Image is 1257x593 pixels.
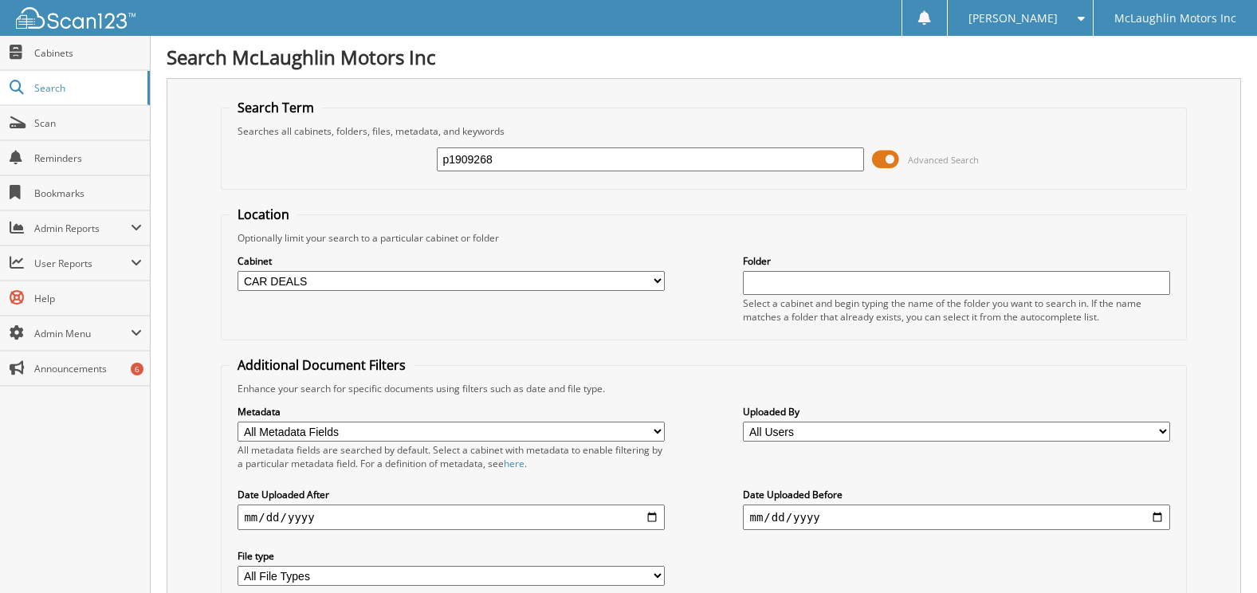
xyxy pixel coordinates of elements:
label: Metadata [238,405,664,418]
div: 6 [131,363,143,375]
legend: Search Term [230,99,322,116]
label: Date Uploaded After [238,488,664,501]
span: Advanced Search [908,154,979,166]
label: File type [238,549,664,563]
label: Date Uploaded Before [743,488,1169,501]
legend: Location [230,206,297,223]
div: All metadata fields are searched by default. Select a cabinet with metadata to enable filtering b... [238,443,664,470]
div: Enhance your search for specific documents using filters such as date and file type. [230,382,1177,395]
span: Admin Menu [34,327,131,340]
label: Cabinet [238,254,664,268]
span: Help [34,292,142,305]
span: Bookmarks [34,187,142,200]
input: start [238,505,664,530]
div: Searches all cabinets, folders, files, metadata, and keywords [230,124,1177,138]
span: McLaughlin Motors Inc [1114,14,1236,23]
span: Admin Reports [34,222,131,235]
img: scan123-logo-white.svg [16,7,136,29]
span: User Reports [34,257,131,270]
span: Cabinets [34,46,142,60]
legend: Additional Document Filters [230,356,414,374]
span: Announcements [34,362,142,375]
a: here [504,457,524,470]
span: Search [34,81,139,95]
input: end [743,505,1169,530]
iframe: Chat Widget [1177,516,1257,593]
label: Uploaded By [743,405,1169,418]
span: Reminders [34,151,142,165]
span: [PERSON_NAME] [968,14,1058,23]
h1: Search McLaughlin Motors Inc [167,44,1241,70]
div: Select a cabinet and begin typing the name of the folder you want to search in. If the name match... [743,296,1169,324]
div: Optionally limit your search to a particular cabinet or folder [230,231,1177,245]
label: Folder [743,254,1169,268]
span: Scan [34,116,142,130]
